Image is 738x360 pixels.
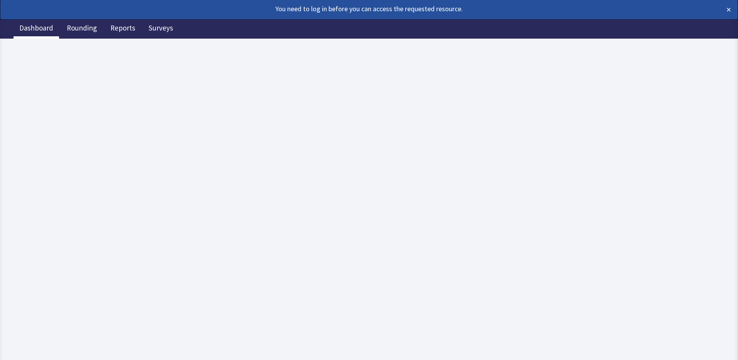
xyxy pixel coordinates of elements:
div: You need to log in before you can access the requested resource. [7,3,658,14]
a: Reports [105,19,141,39]
a: Surveys [143,19,179,39]
button: × [726,3,731,16]
a: Dashboard [14,19,59,39]
a: Rounding [61,19,103,39]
